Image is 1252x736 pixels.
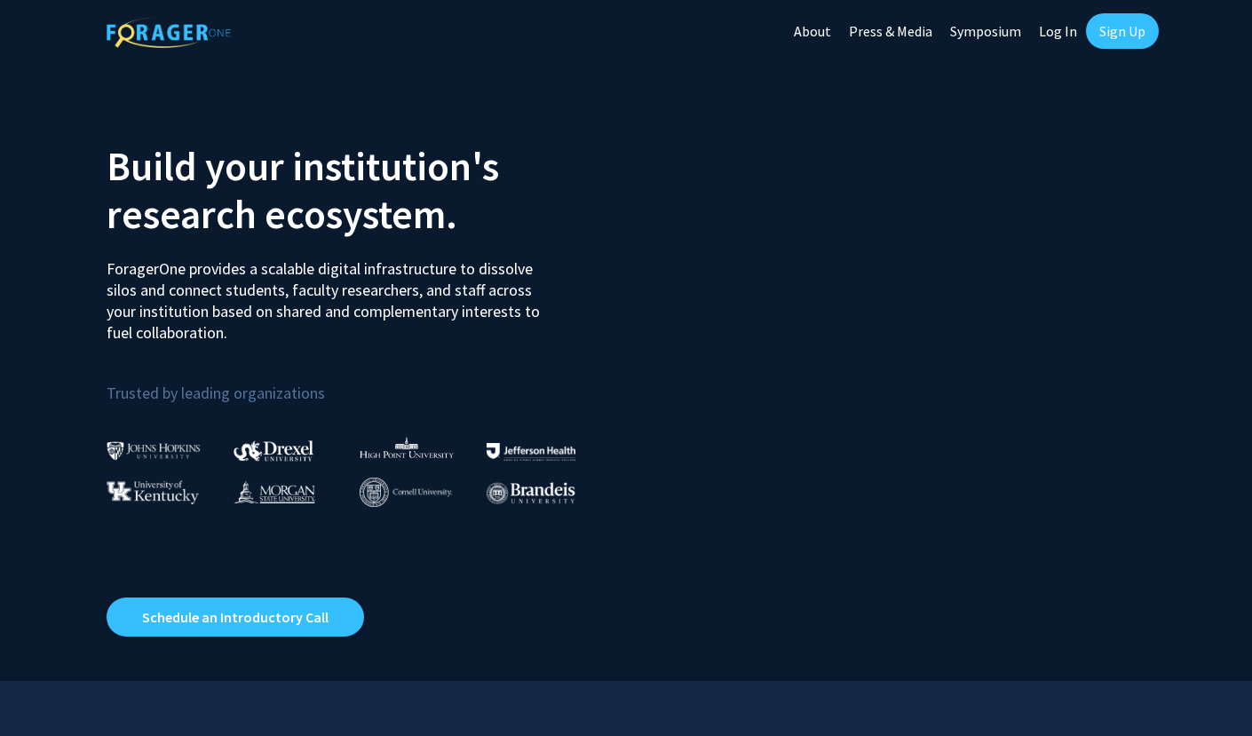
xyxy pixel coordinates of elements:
[107,598,364,637] a: Opens in a new tab
[107,441,201,460] img: Johns Hopkins University
[487,482,575,504] img: Brandeis University
[360,478,452,507] img: Cornell University
[487,443,575,460] img: Thomas Jefferson University
[107,480,199,504] img: University of Kentucky
[107,17,231,48] img: ForagerOne Logo
[234,480,315,503] img: Morgan State University
[360,437,454,458] img: High Point University
[107,358,613,407] p: Trusted by leading organizations
[1086,13,1159,49] a: Sign Up
[234,440,313,461] img: Drexel University
[107,142,613,238] h2: Build your institution's research ecosystem.
[107,245,552,344] p: ForagerOne provides a scalable digital infrastructure to dissolve silos and connect students, fac...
